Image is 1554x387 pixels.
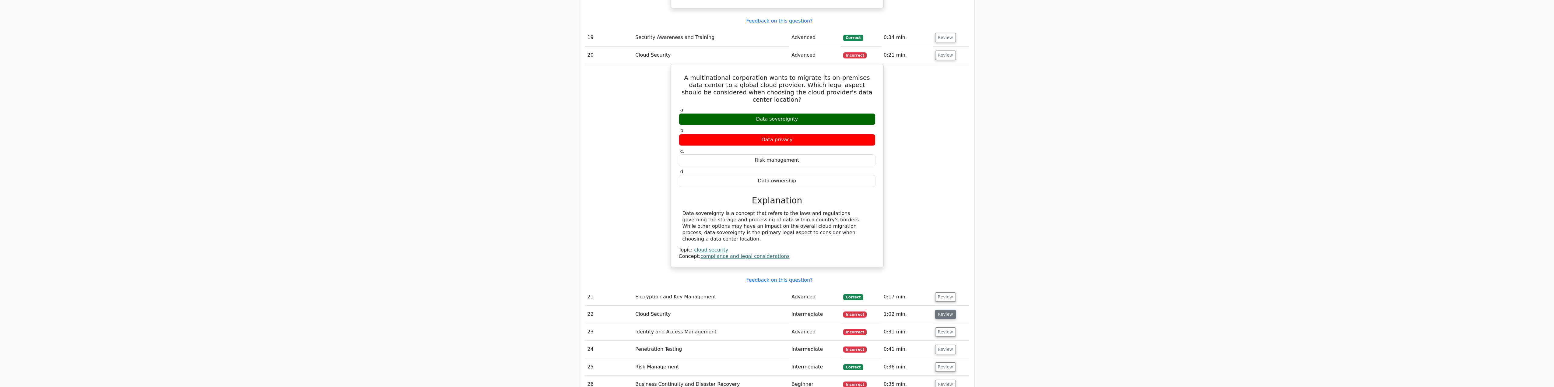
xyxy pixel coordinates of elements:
[935,327,956,337] button: Review
[881,358,933,376] td: 0:36 min.
[881,288,933,306] td: 0:17 min.
[585,341,633,358] td: 24
[633,306,789,323] td: Cloud Security
[633,29,789,46] td: Security Awareness and Training
[633,288,789,306] td: Encryption and Key Management
[694,247,728,253] a: cloud security
[700,253,790,259] a: compliance and legal considerations
[585,323,633,341] td: 23
[633,341,789,358] td: Penetration Testing
[680,148,685,154] span: c.
[633,323,789,341] td: Identity and Access Management
[680,169,685,174] span: d.
[843,52,867,58] span: Incorrect
[585,288,633,306] td: 21
[746,277,812,283] a: Feedback on this question?
[679,253,875,260] div: Concept:
[881,341,933,358] td: 0:41 min.
[633,47,789,64] td: Cloud Security
[935,292,956,302] button: Review
[789,47,841,64] td: Advanced
[680,107,685,113] span: a.
[633,358,789,376] td: Risk Management
[843,35,863,41] span: Correct
[585,29,633,46] td: 19
[843,347,867,353] span: Incorrect
[843,311,867,318] span: Incorrect
[881,47,933,64] td: 0:21 min.
[843,294,863,300] span: Correct
[935,310,956,319] button: Review
[682,210,872,242] div: Data sovereignty is a concept that refers to the laws and regulations governing the storage and p...
[679,113,875,125] div: Data sovereignty
[789,358,841,376] td: Intermediate
[789,29,841,46] td: Advanced
[935,33,956,42] button: Review
[935,345,956,354] button: Review
[679,154,875,166] div: Risk management
[585,358,633,376] td: 25
[843,364,863,370] span: Correct
[682,195,872,206] h3: Explanation
[585,47,633,64] td: 20
[679,247,875,253] div: Topic:
[935,362,956,372] button: Review
[679,175,875,187] div: Data ownership
[746,18,812,24] a: Feedback on this question?
[789,288,841,306] td: Advanced
[678,74,876,103] h5: A multinational corporation wants to migrate its on-premises data center to a global cloud provid...
[881,323,933,341] td: 0:31 min.
[680,128,685,133] span: b.
[843,329,867,335] span: Incorrect
[789,323,841,341] td: Advanced
[679,134,875,146] div: Data privacy
[935,51,956,60] button: Review
[789,341,841,358] td: Intermediate
[881,306,933,323] td: 1:02 min.
[881,29,933,46] td: 0:34 min.
[789,306,841,323] td: Intermediate
[585,306,633,323] td: 22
